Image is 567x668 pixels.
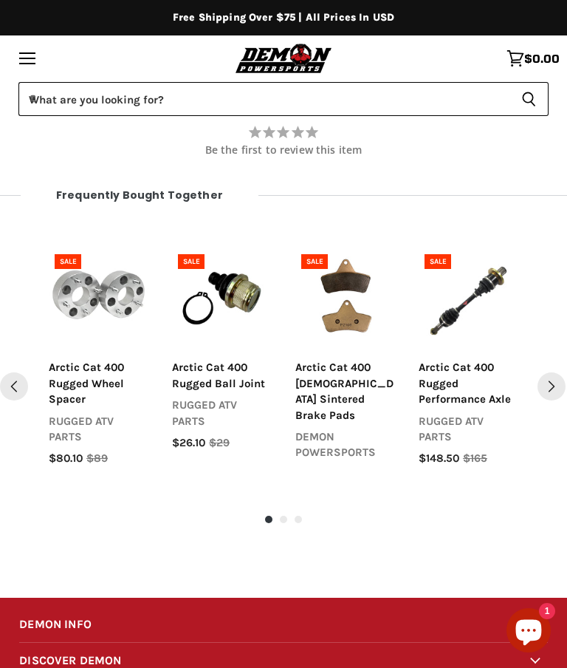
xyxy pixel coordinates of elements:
[18,82,549,116] form: Product
[49,248,148,348] a: Arctic Cat 400 Rugged Wheel SpacerSelect options
[209,435,230,451] span: $29
[19,607,548,642] h2: DEMON INFO
[419,360,518,407] div: arctic cat 400 rugged performance axle
[172,360,272,392] div: arctic cat 400 rugged ball joint
[295,248,395,348] a: Arctic Cat 400 Demon Sintered Brake PadsArctic Cat 400 Demon Sintered Brake PadsSelect options
[499,42,567,75] a: $0.00
[49,414,148,446] div: rugged atv parts
[509,82,549,116] button: Search
[306,257,323,266] span: SALE
[49,248,148,348] img: Arctic Cat 400 Rugged Wheel Spacer
[172,435,205,451] span: $26.10
[21,189,258,201] span: Frequently bought together
[11,144,556,156] div: Be the first to review this item
[430,257,447,266] span: SALE
[419,451,459,466] span: $148.50
[60,257,77,266] span: SALE
[183,257,200,266] span: SALE
[295,360,395,423] div: arctic cat 400 [DEMOGRAPHIC_DATA] sintered brake pads
[463,451,487,466] span: $165
[524,52,560,65] span: $0.00
[18,82,509,116] input: When autocomplete results are available use up and down arrows to review and enter to select
[172,248,272,348] img: Arctic Cat 400 Rugged Ball Joint
[49,360,148,467] a: arctic cat 400 rugged wheel spacerrugged atv parts$80.10$89
[172,398,272,429] div: rugged atv parts
[86,451,108,466] span: $89
[502,608,555,656] inbox-online-store-chat: Shopify online store chat
[537,372,566,401] button: Next
[419,248,518,348] a: Arctic Cat 400 Rugged Performance AxleArctic Cat 400 Rugged Performance AxleSelect options
[172,360,272,451] a: arctic cat 400 rugged ball jointrugged atv parts$26.10$29
[295,429,395,461] div: demon powersports
[419,414,518,446] div: rugged atv parts
[49,451,83,466] span: $80.10
[233,41,335,75] img: Demon Powersports
[172,248,272,348] a: Arctic Cat 400 Rugged Ball JointAdd to cart
[49,360,148,407] div: arctic cat 400 rugged wheel spacer
[419,360,518,467] a: arctic cat 400 rugged performance axlerugged atv parts$148.50$165
[295,360,395,483] a: arctic cat 400 [DEMOGRAPHIC_DATA] sintered brake padsdemon powersports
